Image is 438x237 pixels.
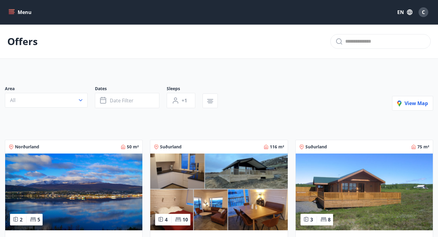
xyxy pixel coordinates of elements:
span: View map [397,100,428,107]
span: Suðurland [305,144,327,150]
button: View map [392,96,433,111]
span: 50 m² [127,144,139,150]
span: +1 [182,97,187,104]
button: Date filter [95,93,159,108]
span: 10 [182,216,188,223]
img: Paella dish [5,154,142,230]
button: EN [395,7,415,18]
span: 4 [165,216,168,223]
span: Norðurland [15,144,39,150]
button: menu [7,7,34,18]
img: Paella dish [296,154,433,230]
button: All [5,93,88,108]
button: +1 [167,93,195,108]
span: 2 [20,216,23,223]
span: 3 [310,216,313,223]
img: Paella dish [150,154,287,230]
span: Date filter [110,97,134,104]
span: Dates [95,86,167,93]
button: C [416,5,431,19]
span: Area [5,86,95,93]
span: 75 m² [417,144,429,150]
span: 116 m² [270,144,284,150]
span: 5 [37,216,40,223]
p: Offers [7,35,38,48]
span: Sleeps [167,86,203,93]
span: C [422,9,425,16]
span: All [10,97,16,104]
span: 8 [328,216,331,223]
span: Suðurland [160,144,182,150]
